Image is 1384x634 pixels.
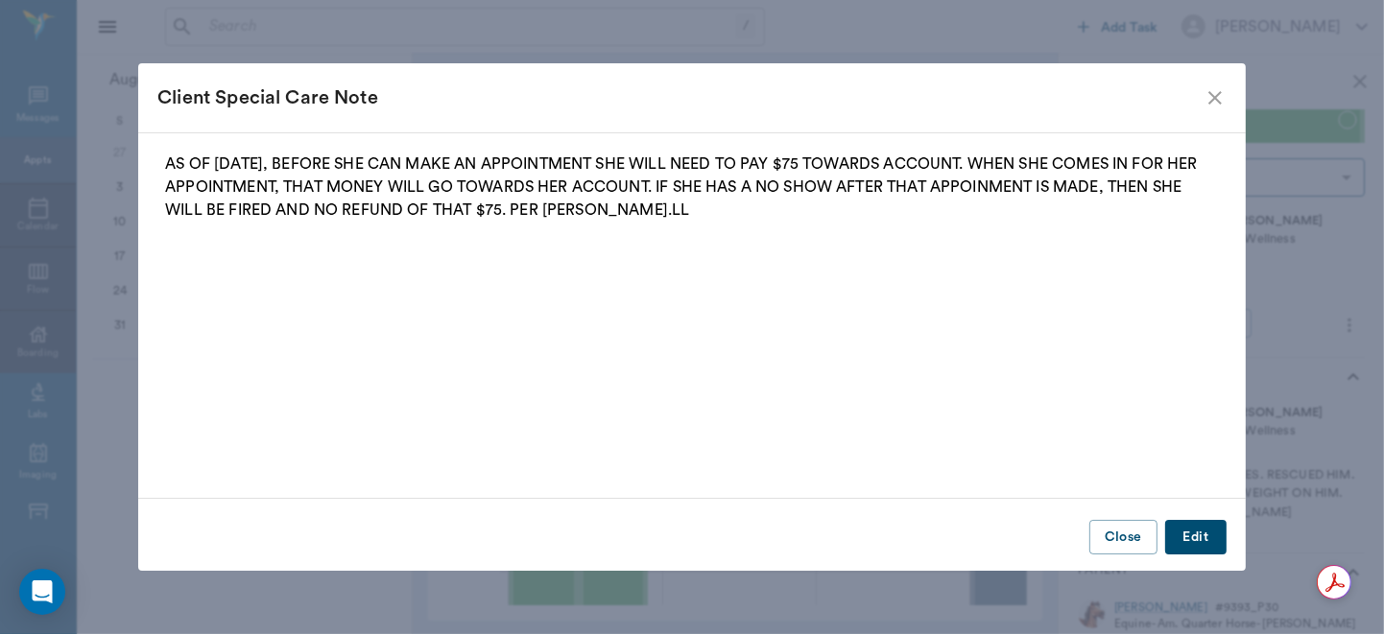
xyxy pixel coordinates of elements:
[157,82,1204,113] div: Client Special Care Note
[1089,520,1157,555] button: Close
[1165,520,1227,555] button: Edit
[165,153,1219,222] p: AS OF [DATE], BEFORE SHE CAN MAKE AN APPOINTMENT SHE WILL NEED TO PAY $75 TOWARDS ACCOUNT. WHEN S...
[19,569,65,615] div: Open Intercom Messenger
[1204,86,1227,109] button: close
